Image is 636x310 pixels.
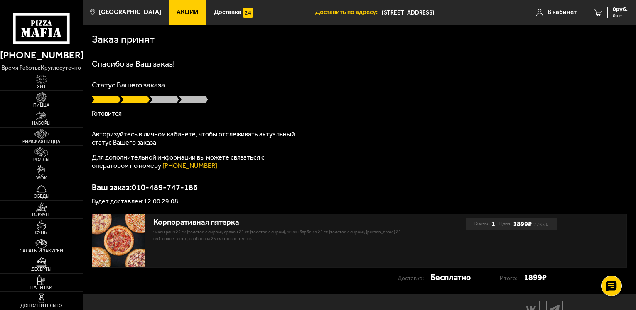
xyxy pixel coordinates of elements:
[92,34,155,45] h1: Заказ принят
[382,5,509,20] input: Ваш адрес доставки
[92,183,627,191] p: Ваш заказ: 010-489-747-186
[533,223,549,226] s: 2765 ₽
[491,218,495,230] b: 1
[524,271,547,284] strong: 1899 ₽
[474,218,495,230] div: Кол-во:
[243,8,253,18] img: 15daf4d41897b9f0e9f617042186c801.svg
[153,218,404,227] div: Корпоративная пятерка
[162,162,217,170] a: [PHONE_NUMBER]
[92,153,300,170] p: Для дополнительной информации вы можете связаться с оператором по номеру
[92,60,627,68] h1: Спасибо за Ваш заказ!
[99,9,161,15] span: [GEOGRAPHIC_DATA]
[500,272,524,285] p: Итого:
[499,218,511,230] span: Цена:
[92,81,627,89] p: Статус Вашего заказа
[430,271,471,284] strong: Бесплатно
[315,9,382,15] span: Доставить по адресу:
[92,198,627,205] p: Будет доставлен: 12:00 29.08
[398,272,430,285] p: Доставка:
[153,229,404,242] p: Чикен Ранч 25 см (толстое с сыром), Дракон 25 см (толстое с сыром), Чикен Барбекю 25 см (толстое ...
[548,9,577,15] span: В кабинет
[613,7,628,12] span: 0 руб.
[513,220,532,228] b: 1899 ₽
[214,9,241,15] span: Доставка
[92,110,627,117] p: Готовится
[177,9,199,15] span: Акции
[92,130,300,147] p: Авторизуйтесь в личном кабинете, чтобы отслеживать актуальный статус Вашего заказа.
[613,13,628,18] span: 0 шт.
